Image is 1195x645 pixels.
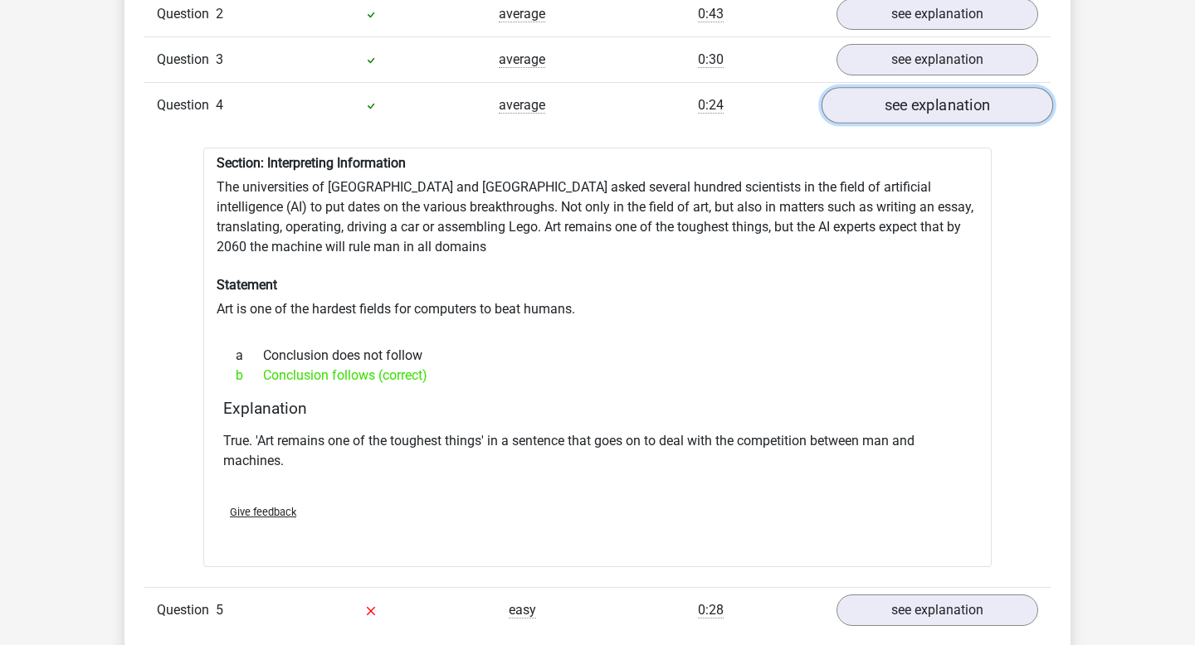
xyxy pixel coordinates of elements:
[157,50,216,70] span: Question
[236,346,263,366] span: a
[822,87,1053,124] a: see explanation
[698,6,724,22] span: 0:43
[157,4,216,24] span: Question
[499,51,545,68] span: average
[836,44,1038,75] a: see explanation
[217,155,978,171] h6: Section: Interpreting Information
[203,148,992,568] div: The universities of [GEOGRAPHIC_DATA] and [GEOGRAPHIC_DATA] asked several hundred scientists in t...
[223,431,972,471] p: True. 'Art remains one of the toughest things' in a sentence that goes on to deal with the compet...
[499,6,545,22] span: average
[157,600,216,620] span: Question
[216,602,223,618] span: 5
[223,399,972,418] h4: Explanation
[157,95,216,115] span: Question
[230,506,296,518] span: Give feedback
[236,366,263,386] span: b
[509,602,536,618] span: easy
[698,602,724,618] span: 0:28
[223,366,972,386] div: Conclusion follows (correct)
[698,97,724,114] span: 0:24
[223,346,972,366] div: Conclusion does not follow
[217,277,978,293] h6: Statement
[499,97,545,114] span: average
[216,6,223,22] span: 2
[216,51,223,67] span: 3
[216,97,223,113] span: 4
[836,594,1038,626] a: see explanation
[698,51,724,68] span: 0:30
